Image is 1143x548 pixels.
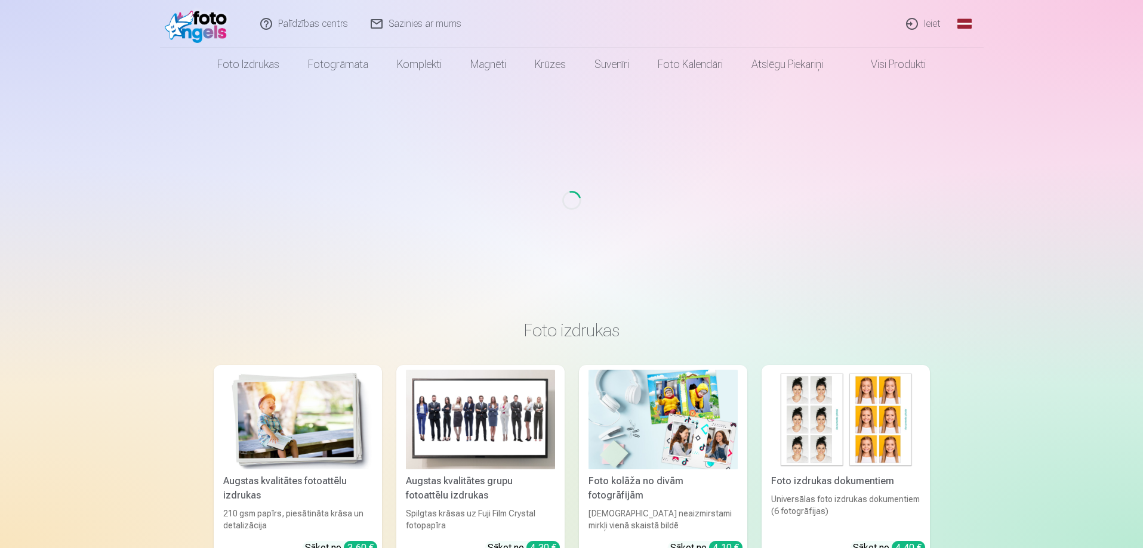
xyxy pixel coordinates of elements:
div: 210 gsm papīrs, piesātināta krāsa un detalizācija [218,507,377,531]
h3: Foto izdrukas [223,320,920,341]
div: [DEMOGRAPHIC_DATA] neaizmirstami mirkļi vienā skaistā bildē [584,507,743,531]
div: Spilgtas krāsas uz Fuji Film Crystal fotopapīra [401,507,560,531]
div: Universālas foto izdrukas dokumentiem (6 fotogrāfijas) [766,493,925,531]
img: Foto izdrukas dokumentiem [771,370,920,469]
div: Augstas kvalitātes grupu fotoattēlu izdrukas [401,474,560,503]
a: Fotogrāmata [294,48,383,81]
div: Foto kolāža no divām fotogrāfijām [584,474,743,503]
a: Komplekti [383,48,456,81]
div: Augstas kvalitātes fotoattēlu izdrukas [218,474,377,503]
img: Augstas kvalitātes fotoattēlu izdrukas [223,370,372,469]
a: Suvenīri [580,48,643,81]
a: Atslēgu piekariņi [737,48,837,81]
img: /fa1 [165,5,233,43]
img: Foto kolāža no divām fotogrāfijām [589,370,738,469]
a: Magnēti [456,48,520,81]
a: Krūzes [520,48,580,81]
a: Foto izdrukas [203,48,294,81]
img: Augstas kvalitātes grupu fotoattēlu izdrukas [406,370,555,469]
a: Visi produkti [837,48,940,81]
div: Foto izdrukas dokumentiem [766,474,925,488]
a: Foto kalendāri [643,48,737,81]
